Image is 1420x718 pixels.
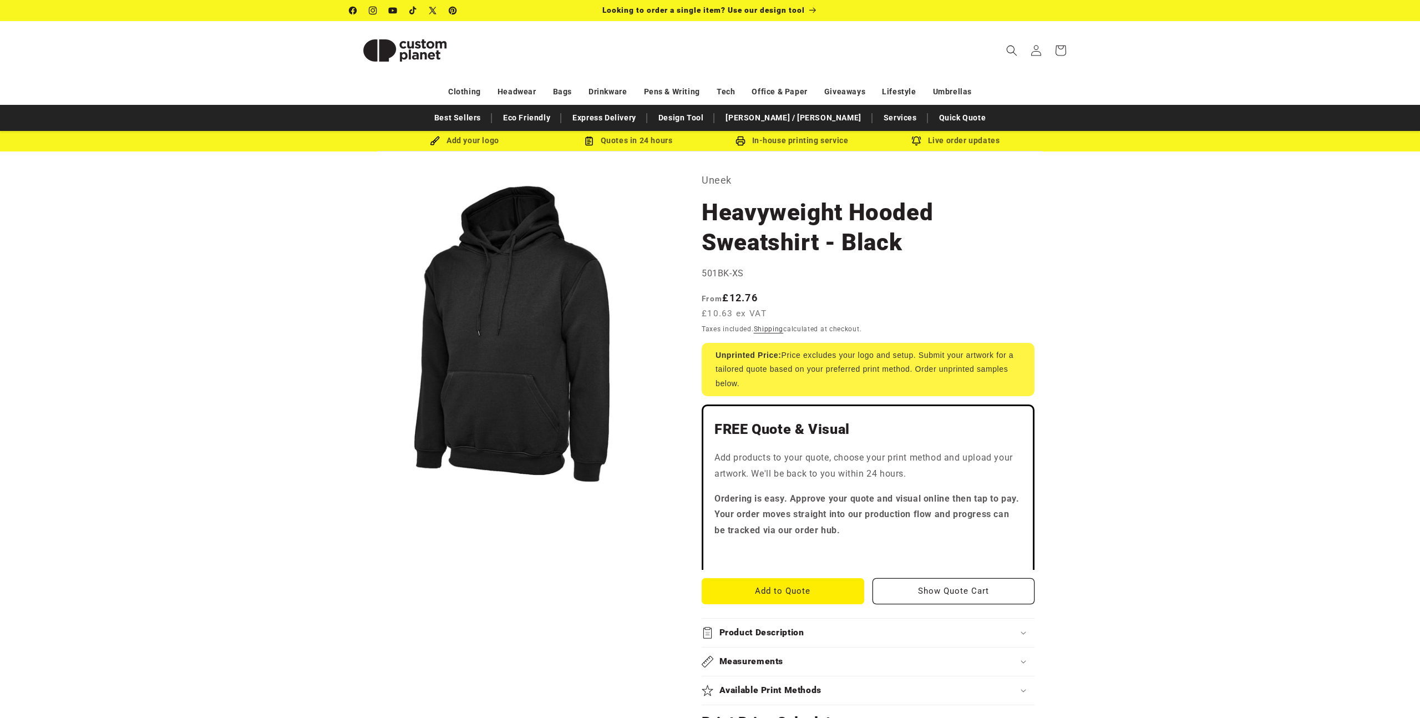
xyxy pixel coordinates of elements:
div: In-house printing service [710,134,874,148]
a: Bags [553,82,572,102]
a: Giveaways [824,82,865,102]
a: Clothing [448,82,481,102]
strong: Ordering is easy. Approve your quote and visual online then tap to pay. Your order moves straight... [714,493,1020,536]
strong: Unprinted Price: [716,351,782,360]
a: Shipping [754,325,784,333]
div: Quotes in 24 hours [546,134,710,148]
a: Best Sellers [429,108,486,128]
img: In-house printing [736,136,745,146]
a: Design Tool [653,108,709,128]
a: Headwear [498,82,536,102]
media-gallery: Gallery Viewer [349,171,674,496]
div: Price excludes your logo and setup. Submit your artwork for a tailored quote based on your prefer... [702,343,1034,396]
p: Add products to your quote, choose your print method and upload your artwork. We'll be back to yo... [714,450,1022,482]
a: Custom Planet [346,21,465,79]
h1: Heavyweight Hooded Sweatshirt - Black [702,198,1034,257]
a: Eco Friendly [498,108,556,128]
summary: Measurements [702,648,1034,676]
h2: Measurements [719,656,784,668]
span: 501BK-XS [702,268,744,279]
h2: Product Description [719,627,804,639]
summary: Product Description [702,619,1034,647]
a: Umbrellas [933,82,972,102]
span: Looking to order a single item? Use our design tool [602,6,805,14]
h2: Available Print Methods [719,685,822,696]
h2: FREE Quote & Visual [714,421,1022,438]
a: Drinkware [589,82,627,102]
img: Order Updates Icon [584,136,594,146]
a: Tech [717,82,735,102]
iframe: Customer reviews powered by Trustpilot [714,548,1022,559]
a: Pens & Writing [644,82,700,102]
button: Add to Quote [702,578,864,604]
a: Quick Quote [934,108,992,128]
div: Add your logo [383,134,546,148]
span: From [702,294,722,303]
img: Brush Icon [430,136,440,146]
a: [PERSON_NAME] / [PERSON_NAME] [720,108,866,128]
strong: £12.76 [702,292,758,304]
p: Uneek [702,171,1034,189]
a: Services [878,108,922,128]
span: £10.63 ex VAT [702,307,767,320]
div: Live order updates [874,134,1037,148]
img: Order updates [911,136,921,146]
summary: Search [1000,38,1024,63]
summary: Available Print Methods [702,676,1034,705]
button: Show Quote Cart [873,578,1035,604]
div: Taxes included. calculated at checkout. [702,323,1034,335]
a: Express Delivery [567,108,642,128]
img: Custom Planet [349,26,460,75]
a: Office & Paper [752,82,807,102]
a: Lifestyle [882,82,916,102]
